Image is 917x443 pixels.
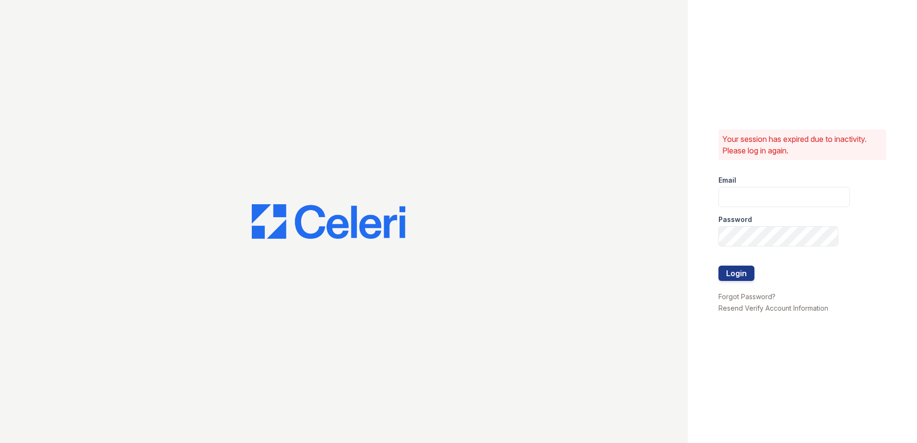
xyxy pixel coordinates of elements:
[718,215,752,224] label: Password
[718,292,776,301] a: Forgot Password?
[252,204,405,239] img: CE_Logo_Blue-a8612792a0a2168367f1c8372b55b34899dd931a85d93a1a3d3e32e68fde9ad4.png
[718,304,828,312] a: Resend Verify Account Information
[718,175,736,185] label: Email
[722,133,882,156] p: Your session has expired due to inactivity. Please log in again.
[718,266,754,281] button: Login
